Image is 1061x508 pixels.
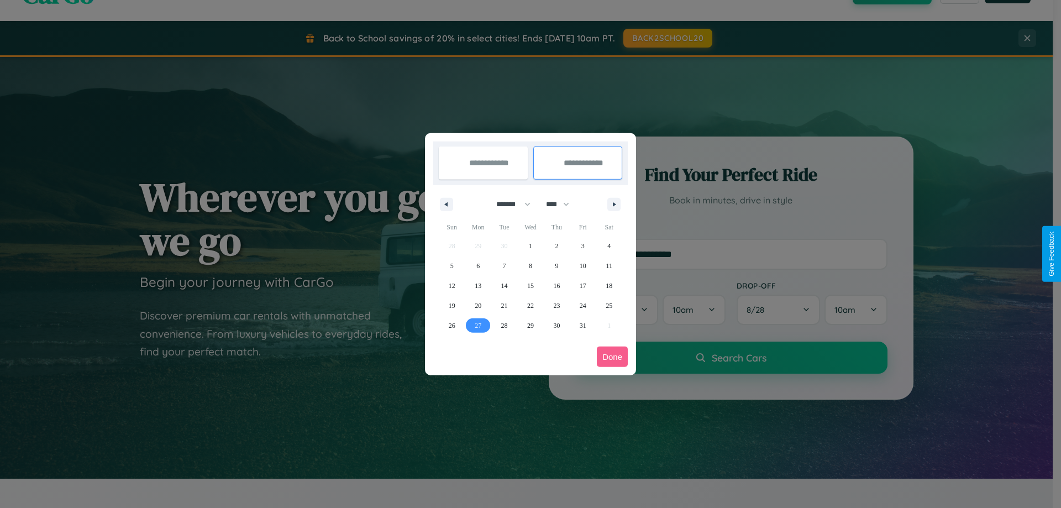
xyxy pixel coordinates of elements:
[596,236,622,256] button: 4
[439,296,465,316] button: 19
[597,347,628,367] button: Done
[580,316,586,336] span: 31
[465,316,491,336] button: 27
[570,218,596,236] span: Fri
[1048,232,1055,276] div: Give Feedback
[501,296,508,316] span: 21
[544,296,570,316] button: 23
[501,316,508,336] span: 28
[527,316,534,336] span: 29
[544,256,570,276] button: 9
[450,256,454,276] span: 5
[555,256,558,276] span: 9
[606,296,612,316] span: 25
[570,256,596,276] button: 10
[439,276,465,296] button: 12
[570,316,596,336] button: 31
[517,296,543,316] button: 22
[439,218,465,236] span: Sun
[544,236,570,256] button: 2
[544,218,570,236] span: Thu
[606,256,612,276] span: 11
[465,296,491,316] button: 20
[465,256,491,276] button: 6
[439,316,465,336] button: 26
[596,218,622,236] span: Sat
[517,236,543,256] button: 1
[607,236,611,256] span: 4
[553,316,560,336] span: 30
[606,276,612,296] span: 18
[570,276,596,296] button: 17
[449,316,455,336] span: 26
[465,276,491,296] button: 13
[596,276,622,296] button: 18
[555,236,558,256] span: 2
[491,316,517,336] button: 28
[527,296,534,316] span: 22
[501,276,508,296] span: 14
[529,236,532,256] span: 1
[517,218,543,236] span: Wed
[580,276,586,296] span: 17
[449,296,455,316] span: 19
[503,256,506,276] span: 7
[544,316,570,336] button: 30
[570,236,596,256] button: 3
[449,276,455,296] span: 12
[491,296,517,316] button: 21
[581,236,585,256] span: 3
[491,218,517,236] span: Tue
[580,256,586,276] span: 10
[475,316,481,336] span: 27
[570,296,596,316] button: 24
[476,256,480,276] span: 6
[465,218,491,236] span: Mon
[544,276,570,296] button: 16
[517,276,543,296] button: 15
[517,256,543,276] button: 8
[475,276,481,296] span: 13
[529,256,532,276] span: 8
[596,296,622,316] button: 25
[439,256,465,276] button: 5
[475,296,481,316] span: 20
[517,316,543,336] button: 29
[527,276,534,296] span: 15
[553,276,560,296] span: 16
[596,256,622,276] button: 11
[553,296,560,316] span: 23
[491,256,517,276] button: 7
[491,276,517,296] button: 14
[580,296,586,316] span: 24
